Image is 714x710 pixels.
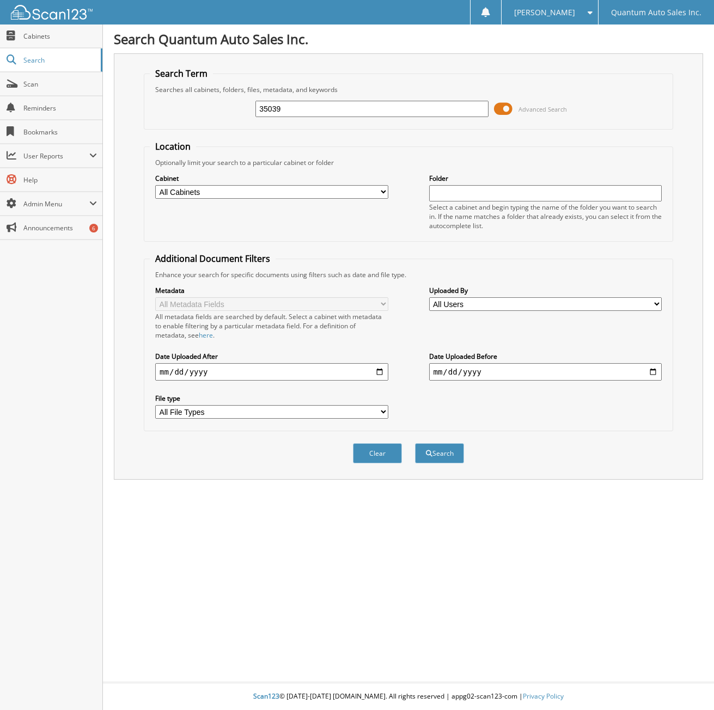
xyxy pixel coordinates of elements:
span: [PERSON_NAME] [514,9,575,16]
div: Select a cabinet and begin typing the name of the folder you want to search in. If the name match... [429,203,662,230]
button: Search [415,443,464,463]
a: Privacy Policy [523,691,564,701]
label: Metadata [155,286,388,295]
div: Enhance your search for specific documents using filters such as date and file type. [150,270,667,279]
div: © [DATE]-[DATE] [DOMAIN_NAME]. All rights reserved | appg02-scan123-com | [103,683,714,710]
div: Searches all cabinets, folders, files, metadata, and keywords [150,85,667,94]
span: Scan [23,79,97,89]
label: Date Uploaded After [155,352,388,361]
input: start [155,363,388,381]
div: Optionally limit your search to a particular cabinet or folder [150,158,667,167]
img: scan123-logo-white.svg [11,5,93,20]
span: Advanced Search [518,105,567,113]
legend: Search Term [150,68,213,79]
span: Scan123 [253,691,279,701]
h1: Search Quantum Auto Sales Inc. [114,30,703,48]
label: Folder [429,174,662,183]
label: File type [155,394,388,403]
div: All metadata fields are searched by default. Select a cabinet with metadata to enable filtering b... [155,312,388,340]
label: Uploaded By [429,286,662,295]
legend: Additional Document Filters [150,253,276,265]
label: Cabinet [155,174,388,183]
label: Date Uploaded Before [429,352,662,361]
span: Admin Menu [23,199,89,209]
span: Help [23,175,97,185]
input: end [429,363,662,381]
span: Quantum Auto Sales Inc. [611,9,701,16]
span: Announcements [23,223,97,232]
legend: Location [150,140,196,152]
button: Clear [353,443,402,463]
span: Reminders [23,103,97,113]
span: Search [23,56,95,65]
a: here [199,330,213,340]
span: Cabinets [23,32,97,41]
span: User Reports [23,151,89,161]
span: Bookmarks [23,127,97,137]
div: 6 [89,224,98,232]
